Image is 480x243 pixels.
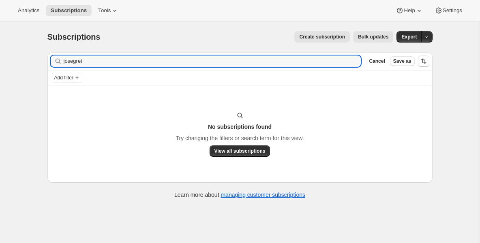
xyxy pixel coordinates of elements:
[393,58,411,64] span: Save as
[391,5,428,16] button: Help
[98,7,111,14] span: Tools
[18,7,39,14] span: Analytics
[430,5,467,16] button: Settings
[208,123,272,131] h3: No subscriptions found
[366,56,388,66] button: Cancel
[358,34,388,40] span: Bulk updates
[404,7,415,14] span: Help
[214,148,266,154] span: View all subscriptions
[54,75,73,81] span: Add filter
[401,34,417,40] span: Export
[174,191,305,199] p: Learn more about
[221,192,305,198] a: managing customer subscriptions
[299,34,345,40] span: Create subscription
[51,7,87,14] span: Subscriptions
[51,73,83,83] button: Add filter
[294,31,350,43] button: Create subscription
[210,145,270,157] button: View all subscriptions
[47,32,101,41] span: Subscriptions
[64,55,361,67] input: Filter subscribers
[353,31,393,43] button: Bulk updates
[390,56,415,66] button: Save as
[46,5,92,16] button: Subscriptions
[396,31,422,43] button: Export
[176,134,304,142] p: Try changing the filters or search term for this view.
[443,7,462,14] span: Settings
[418,55,429,67] button: Sort the results
[13,5,44,16] button: Analytics
[93,5,124,16] button: Tools
[369,58,385,64] span: Cancel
